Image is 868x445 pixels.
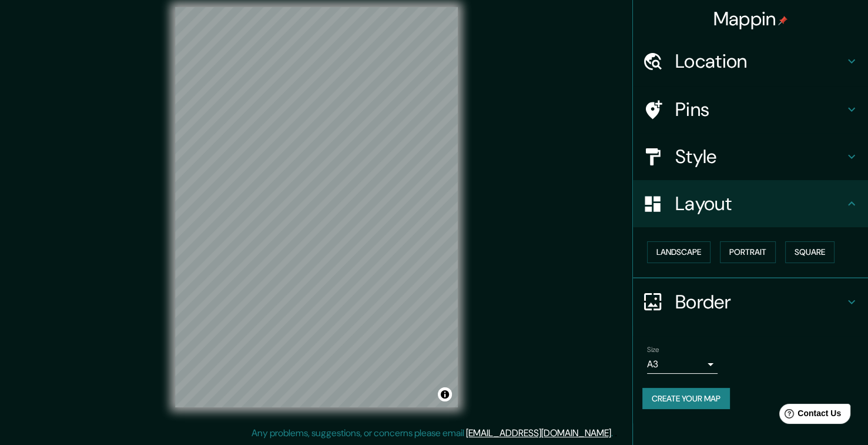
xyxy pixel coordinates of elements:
button: Create your map [642,388,730,410]
canvas: Map [175,7,458,407]
div: Style [633,133,868,180]
iframe: Help widget launcher [763,399,855,432]
h4: Layout [675,192,844,215]
button: Toggle attribution [438,387,452,401]
h4: Border [675,290,844,314]
h4: Style [675,145,844,168]
button: Square [785,241,835,263]
div: . [615,426,617,440]
div: A3 [647,355,718,374]
div: . [613,426,615,440]
h4: Pins [675,98,844,121]
img: pin-icon.png [778,16,787,25]
div: Pins [633,86,868,133]
a: [EMAIL_ADDRESS][DOMAIN_NAME] [466,427,611,439]
label: Size [647,344,659,354]
button: Portrait [720,241,776,263]
div: Location [633,38,868,85]
button: Landscape [647,241,711,263]
h4: Mappin [713,7,788,31]
h4: Location [675,49,844,73]
p: Any problems, suggestions, or concerns please email . [252,426,613,440]
div: Layout [633,180,868,227]
div: Border [633,278,868,326]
